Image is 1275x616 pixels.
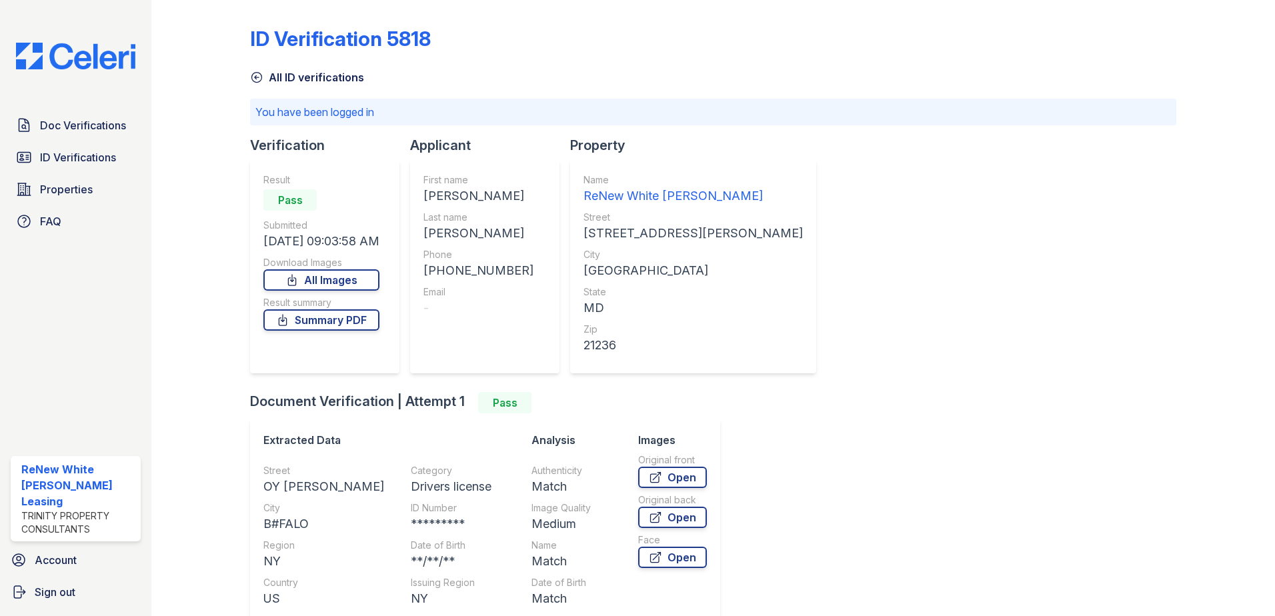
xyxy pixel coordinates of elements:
div: [GEOGRAPHIC_DATA] [583,261,803,280]
div: Original back [638,493,707,507]
div: City [583,248,803,261]
div: B#FALO [263,515,384,533]
div: Authenticity [531,464,638,477]
div: [PERSON_NAME] [423,224,533,243]
div: Medium [531,515,638,533]
div: First name [423,173,533,187]
div: Category [411,464,491,477]
div: ID Verification 5818 [250,27,431,51]
div: Extracted Data [263,432,518,448]
p: You have been logged in [255,104,1171,120]
div: US [263,589,384,608]
a: ID Verifications [11,144,141,171]
a: Open [638,507,707,528]
div: Zip [583,323,803,336]
div: Pass [478,392,531,413]
div: [STREET_ADDRESS][PERSON_NAME] [583,224,803,243]
div: MD [583,299,803,317]
a: All Images [263,269,379,291]
div: Date of Birth [531,576,638,589]
div: Result summary [263,296,379,309]
a: All ID verifications [250,69,364,85]
div: State [583,285,803,299]
div: Download Images [263,256,379,269]
div: Images [638,432,707,448]
div: Country [263,576,384,589]
span: Sign out [35,584,75,600]
div: Result [263,173,379,187]
div: NY [263,552,384,571]
a: Sign out [5,579,146,605]
div: NY [411,589,491,608]
a: Account [5,547,146,573]
div: Match [531,589,638,608]
a: Name ReNew White [PERSON_NAME] [583,173,803,205]
a: Open [638,547,707,568]
div: OY [PERSON_NAME] [263,477,384,496]
div: Property [570,136,827,155]
div: [PHONE_NUMBER] [423,261,533,280]
div: Name [531,539,638,552]
a: Open [638,467,707,488]
div: ReNew White [PERSON_NAME] [583,187,803,205]
a: Doc Verifications [11,112,141,139]
div: Image Quality [531,501,638,515]
div: Last name [423,211,533,224]
div: Issuing Region [411,576,491,589]
div: Phone [423,248,533,261]
a: FAQ [11,208,141,235]
span: Properties [40,181,93,197]
div: City [263,501,384,515]
div: [DATE] 09:03:58 AM [263,232,379,251]
div: Original front [638,453,707,467]
span: FAQ [40,213,61,229]
div: 21236 [583,336,803,355]
div: Face [638,533,707,547]
span: ID Verifications [40,149,116,165]
div: Region [263,539,384,552]
div: Email [423,285,533,299]
div: Trinity Property Consultants [21,509,135,536]
div: Drivers license [411,477,491,496]
a: Summary PDF [263,309,379,331]
div: Match [531,477,638,496]
div: Verification [250,136,410,155]
div: ReNew White [PERSON_NAME] Leasing [21,461,135,509]
div: Date of Birth [411,539,491,552]
div: Match [531,552,638,571]
span: Doc Verifications [40,117,126,133]
div: ID Number [411,501,491,515]
div: Street [583,211,803,224]
div: Name [583,173,803,187]
div: Analysis [531,432,638,448]
div: [PERSON_NAME] [423,187,533,205]
div: Pass [263,189,317,211]
div: Submitted [263,219,379,232]
div: Applicant [410,136,570,155]
a: Properties [11,176,141,203]
div: Street [263,464,384,477]
span: Account [35,552,77,568]
img: CE_Logo_Blue-a8612792a0a2168367f1c8372b55b34899dd931a85d93a1a3d3e32e68fde9ad4.png [5,43,146,69]
div: Document Verification | Attempt 1 [250,392,731,413]
div: - [423,299,533,317]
